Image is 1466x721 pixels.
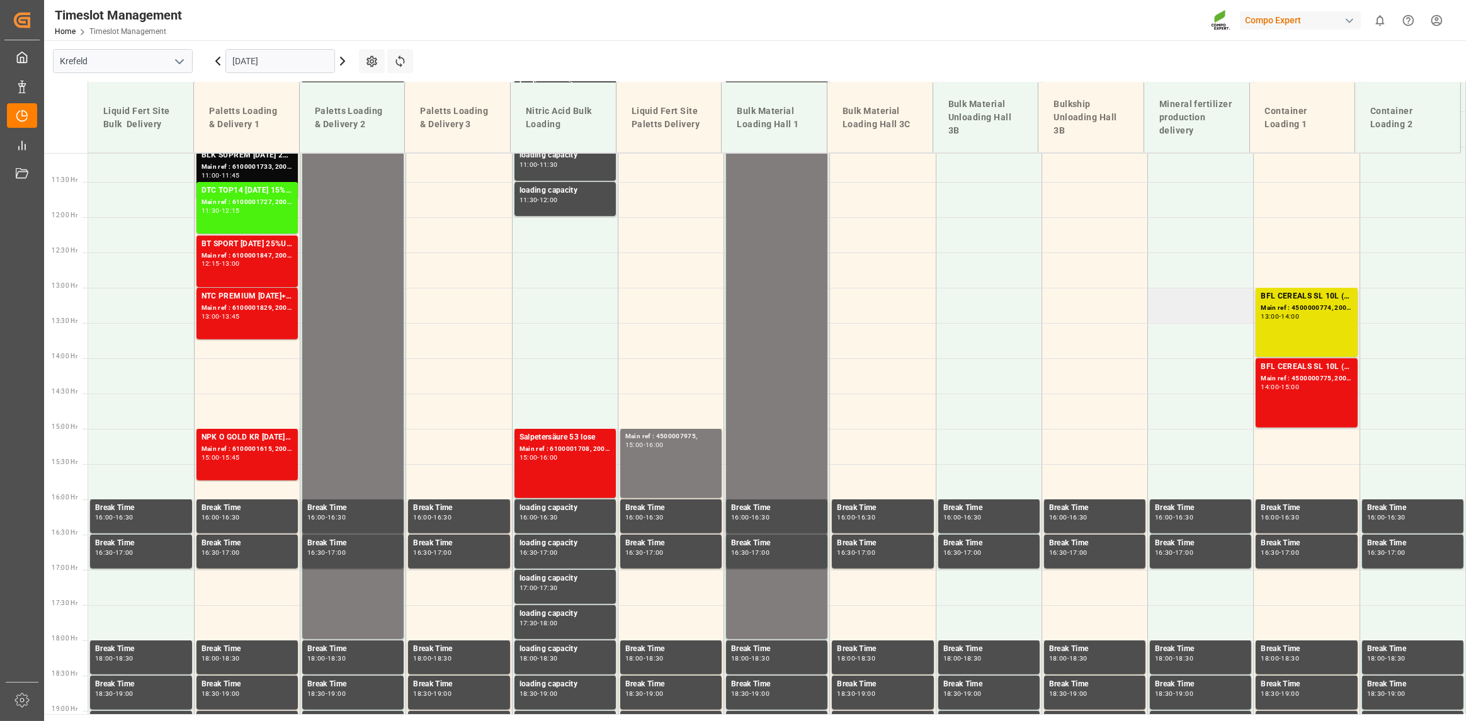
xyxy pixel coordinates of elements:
div: 19:00 [751,691,770,696]
div: 14:00 [1281,314,1300,319]
div: 17:00 [1387,550,1406,555]
div: 18:30 [95,691,113,696]
div: loading capacity [520,572,611,585]
div: Break Time [1367,537,1458,550]
div: Liquid Fert Site Paletts Delivery [627,99,712,136]
div: 18:00 [1049,656,1067,661]
div: Main ref : 6100001615, 2000001395 [202,444,293,455]
div: - [431,550,433,555]
div: NTC PREMIUM [DATE]+3+TE 600kg BBBT FAIR 25-5-8 35%UH 3M 25kg (x40) INT [202,290,293,303]
button: Help Center [1394,6,1423,35]
div: - [1385,550,1387,555]
div: Break Time [1367,643,1458,656]
div: - [431,514,433,520]
div: 18:00 [202,656,220,661]
div: loading capacity [520,608,611,620]
div: 18:30 [433,656,452,661]
div: Main ref : 6100001847, 2000001285 [202,251,293,261]
div: Break Time [413,502,504,514]
div: 16:30 [327,514,346,520]
div: - [855,550,857,555]
div: 11:00 [202,173,220,178]
div: - [749,514,751,520]
div: Main ref : 6100001727, 2000000823 [202,197,293,208]
div: - [113,514,115,520]
div: 17:00 [751,550,770,555]
div: Break Time [1261,643,1352,656]
div: 17:00 [540,550,558,555]
div: Break Time [1261,502,1352,514]
div: - [220,656,222,661]
div: 16:30 [222,514,240,520]
div: - [1067,550,1069,555]
div: 16:30 [731,550,749,555]
span: 15:30 Hr [52,458,77,465]
div: Main ref : 4500000775, 2000000604 [1261,373,1352,384]
div: - [1385,656,1387,661]
div: - [220,261,222,266]
div: 13:00 [222,261,240,266]
div: 18:00 [1155,656,1173,661]
div: Break Time [202,502,293,514]
div: 18:30 [222,656,240,661]
div: Break Time [1155,537,1246,550]
div: Break Time [837,643,928,656]
div: - [1279,314,1281,319]
div: 16:00 [307,514,326,520]
div: 18:00 [540,620,558,626]
div: - [220,550,222,555]
div: - [537,550,539,555]
div: 19:00 [645,691,664,696]
div: 18:00 [625,656,644,661]
div: - [644,550,645,555]
div: Break Time [307,502,399,514]
div: 18:30 [751,656,770,661]
div: Break Time [413,678,504,691]
div: Break Time [1049,537,1140,550]
div: - [113,691,115,696]
button: open menu [169,52,188,71]
div: 16:30 [433,514,452,520]
div: 12:15 [202,261,220,266]
div: 15:00 [202,455,220,460]
div: loading capacity [520,643,611,656]
div: 16:30 [520,550,538,555]
div: 16:30 [95,550,113,555]
div: 17:00 [327,550,346,555]
div: 16:30 [1387,514,1406,520]
div: Break Time [1367,502,1458,514]
div: Paletts Loading & Delivery 2 [310,99,395,136]
div: - [1173,656,1175,661]
div: 18:30 [963,656,982,661]
div: - [431,691,433,696]
div: Break Time [413,537,504,550]
div: Break Time [1155,678,1246,691]
div: 17:00 [222,550,240,555]
div: Break Time [625,537,717,550]
div: Bulkship Unloading Hall 3B [1048,93,1134,142]
div: loading capacity [520,537,611,550]
div: 15:00 [520,455,538,460]
div: 16:30 [1175,514,1193,520]
div: loading capacity [520,678,611,691]
div: loading capacity [520,149,611,162]
div: - [326,514,327,520]
div: 18:00 [307,656,326,661]
span: 15:00 Hr [52,423,77,430]
div: 11:00 [520,162,538,167]
div: - [537,656,539,661]
div: 11:30 [202,208,220,213]
div: Break Time [837,537,928,550]
div: Bulk Material Unloading Hall 3B [943,93,1028,142]
div: Break Time [1367,678,1458,691]
div: 16:30 [1049,550,1067,555]
div: 18:30 [837,691,855,696]
div: 16:30 [115,514,134,520]
div: 16:00 [413,514,431,520]
div: 17:00 [645,550,664,555]
div: Break Time [943,502,1035,514]
div: 17:00 [1175,550,1193,555]
div: 18:30 [413,691,431,696]
span: 12:30 Hr [52,247,77,254]
div: 16:00 [1367,514,1385,520]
